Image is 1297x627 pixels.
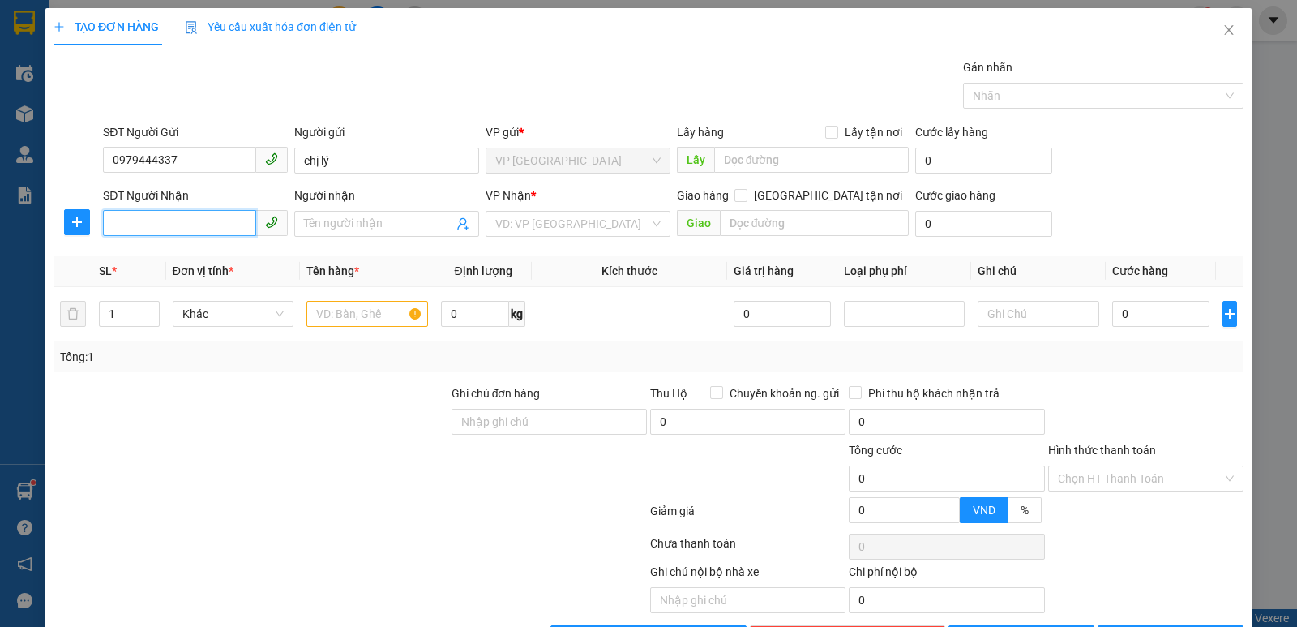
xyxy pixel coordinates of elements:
[306,264,359,277] span: Tên hàng
[971,256,1106,287] th: Ghi chú
[456,217,469,230] span: user-add
[915,148,1052,174] input: Cước lấy hàng
[455,264,512,277] span: Định lượng
[973,504,995,517] span: VND
[915,211,1052,237] input: Cước giao hàng
[650,563,845,587] div: Ghi chú nội bộ nhà xe
[1222,24,1235,37] span: close
[677,189,729,202] span: Giao hàng
[648,535,847,563] div: Chưa thanh toán
[978,301,1099,327] input: Ghi Chú
[1223,307,1236,320] span: plus
[915,126,988,139] label: Cước lấy hàng
[1222,301,1237,327] button: plus
[88,69,208,124] span: [GEOGRAPHIC_DATA], [GEOGRAPHIC_DATA] ↔ [GEOGRAPHIC_DATA]
[723,384,845,402] span: Chuyển khoản ng. gửi
[720,210,910,236] input: Dọc đường
[265,152,278,165] span: phone
[182,302,285,326] span: Khác
[648,502,847,530] div: Giảm giá
[495,148,661,173] span: VP Cầu Yên Xuân
[65,216,89,229] span: plus
[185,21,198,34] img: icon
[1021,504,1029,517] span: %
[915,189,995,202] label: Cước giao hàng
[486,189,531,202] span: VP Nhận
[677,126,724,139] span: Lấy hàng
[849,444,902,457] span: Tổng cước
[734,264,794,277] span: Giá trị hàng
[849,563,1044,587] div: Chi phí nội bộ
[265,216,278,229] span: phone
[601,264,657,277] span: Kích thước
[103,187,288,204] div: SĐT Người Nhận
[60,301,86,327] button: delete
[509,301,525,327] span: kg
[714,147,910,173] input: Dọc đường
[486,123,670,141] div: VP gửi
[103,123,288,141] div: SĐT Người Gửi
[1206,8,1252,54] button: Close
[54,21,65,32] span: plus
[306,301,428,327] input: VD: Bàn, Ghế
[862,384,1006,402] span: Phí thu hộ khách nhận trả
[6,88,86,168] img: logo
[677,147,714,173] span: Lấy
[650,587,845,613] input: Nhập ghi chú
[452,409,647,435] input: Ghi chú đơn hàng
[89,13,206,66] strong: CHUYỂN PHÁT NHANH AN PHÚ QUÝ
[294,187,479,204] div: Người nhận
[54,20,159,33] span: TẠO ĐƠN HÀNG
[1112,264,1168,277] span: Cước hàng
[650,387,687,400] span: Thu Hộ
[963,61,1012,74] label: Gán nhãn
[60,348,502,366] div: Tổng: 1
[734,301,831,327] input: 0
[185,20,356,33] span: Yêu cầu xuất hóa đơn điện tử
[747,187,909,204] span: [GEOGRAPHIC_DATA] tận nơi
[677,210,720,236] span: Giao
[1048,444,1156,457] label: Hình thức thanh toán
[837,256,972,287] th: Loại phụ phí
[173,264,233,277] span: Đơn vị tính
[294,123,479,141] div: Người gửi
[452,387,541,400] label: Ghi chú đơn hàng
[64,209,90,235] button: plus
[99,264,112,277] span: SL
[838,123,909,141] span: Lấy tận nơi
